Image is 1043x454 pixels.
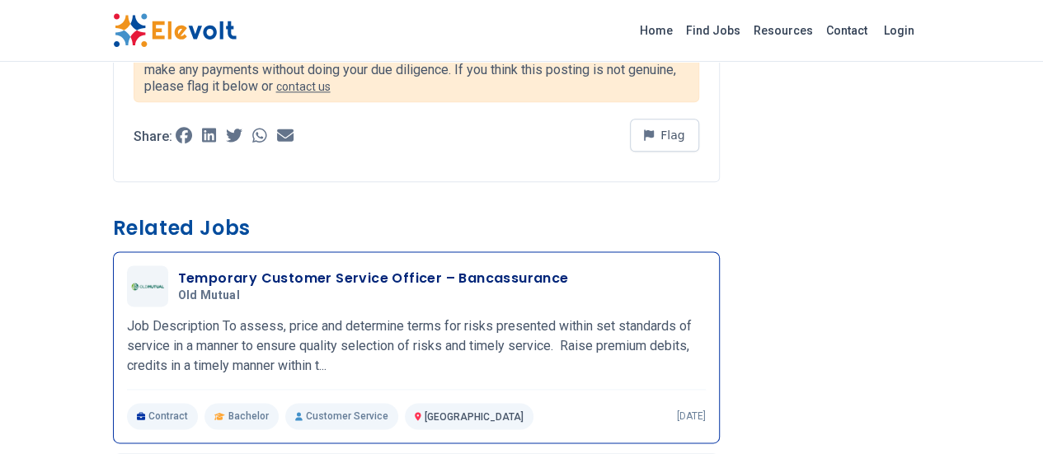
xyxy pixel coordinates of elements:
span: Old Mutual [178,288,241,303]
a: Contact [820,17,874,44]
a: Find Jobs [679,17,747,44]
span: [GEOGRAPHIC_DATA] [425,411,524,423]
p: [DATE] [677,410,706,423]
a: Login [874,14,924,47]
a: Old MutualTemporary Customer Service Officer – BancassuranceOld MutualJob Description To assess, ... [127,265,706,429]
img: Old Mutual [131,269,164,302]
button: Flag [630,119,699,152]
a: Home [633,17,679,44]
span: Bachelor [228,410,269,423]
p: Share: [134,130,172,143]
a: Resources [747,17,820,44]
p: Job Description To assess, price and determine terms for risks presented within set standards of ... [127,316,706,376]
iframe: Chat Widget [961,375,1043,454]
p: Elevolt does not charge job seekers any fees for job applications or consideration. Do not make a... [144,45,688,95]
h3: Temporary Customer Service Officer – Bancassurance [178,269,569,288]
img: Elevolt [113,13,237,48]
a: contact us [276,80,331,93]
h3: Related Jobs [113,215,720,241]
p: Customer Service [285,403,398,429]
p: Contract [127,403,199,429]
